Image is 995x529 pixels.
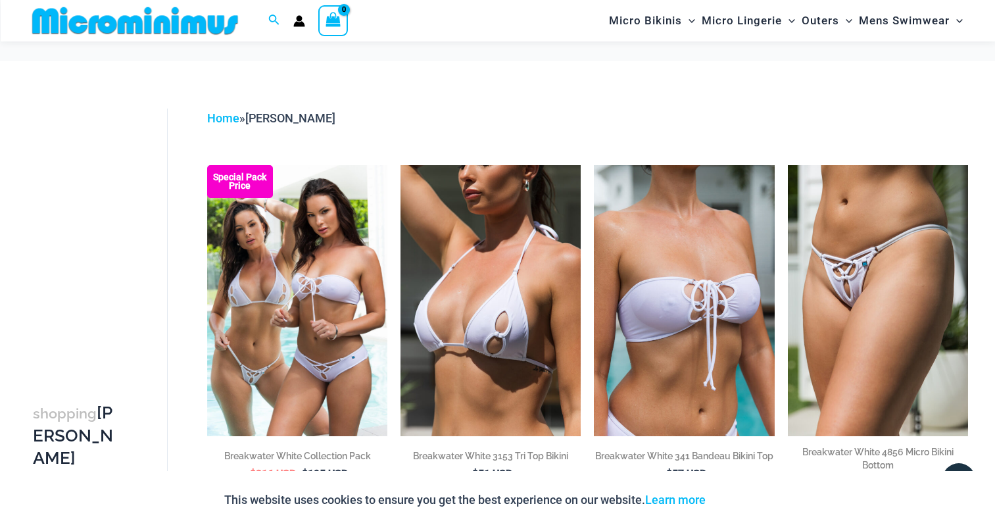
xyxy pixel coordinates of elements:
span: » [207,111,335,125]
h2: Breakwater White 3153 Tri Top Bikini [400,449,581,463]
a: Breakwater White 341 Top 01Breakwater White 341 Top 4956 Shorts 06Breakwater White 341 Top 4956 S... [594,165,774,436]
a: Breakwater White 3153 Tri Top Bikini [400,449,581,467]
img: Collection Pack (5) [207,165,387,436]
span: Mens Swimwear [859,4,950,38]
a: Collection Pack (5) Breakwater White 341 Top 4956 Shorts 08Breakwater White 341 Top 4956 Shorts 08 [207,165,387,436]
span: Micro Bikinis [609,4,682,38]
bdi: 195 USD [302,468,348,480]
h2: Breakwater White Collection Pack [207,449,387,463]
span: shopping [33,405,97,422]
span: $ [302,468,308,480]
img: Breakwater White 341 Top 01 [594,165,774,436]
span: $ [472,468,478,480]
span: $ [666,468,672,480]
bdi: 216 USD [250,468,296,480]
a: Breakwater White Collection Pack [207,449,387,467]
bdi: 57 USD [666,468,706,480]
span: Micro Lingerie [702,4,782,38]
bdi: 51 USD [472,468,512,480]
img: MM SHOP LOGO FLAT [27,6,243,36]
a: Learn more [645,493,706,507]
nav: Site Navigation [604,2,969,39]
span: Menu Toggle [682,4,695,38]
a: Micro LingerieMenu ToggleMenu Toggle [698,4,798,38]
p: This website uses cookies to ensure you get the best experience on our website. [224,490,706,510]
a: Search icon link [268,13,280,29]
span: Menu Toggle [950,4,963,38]
span: [PERSON_NAME] [245,111,335,125]
span: Menu Toggle [839,4,852,38]
a: Account icon link [293,15,305,27]
h3: [PERSON_NAME] [33,402,121,469]
h2: Breakwater White 341 Bandeau Bikini Top [594,449,774,463]
span: Menu Toggle [782,4,795,38]
a: OutersMenu ToggleMenu Toggle [798,4,856,38]
h2: Breakwater White 4856 Micro Bikini Bottom [788,445,968,472]
a: Mens SwimwearMenu ToggleMenu Toggle [856,4,966,38]
a: Micro BikinisMenu ToggleMenu Toggle [606,4,698,38]
b: Special Pack Price [207,173,273,190]
a: Home [207,111,239,125]
img: Breakwater White 4856 Micro Bottom 01 [788,165,968,436]
span: Outers [802,4,839,38]
a: Breakwater White 341 Bandeau Bikini Top [594,449,774,467]
span: $ [250,468,256,480]
button: Accept [716,484,771,516]
a: View Shopping Cart, empty [318,5,349,36]
a: Breakwater White 4856 Micro Bottom 01Breakwater White 3153 Top 4856 Micro Bottom 06Breakwater Whi... [788,165,968,436]
iframe: TrustedSite Certified [33,98,151,361]
a: Breakwater White 4856 Micro Bikini Bottom [788,445,968,476]
img: Breakwater White 3153 Top 01 [400,165,581,436]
